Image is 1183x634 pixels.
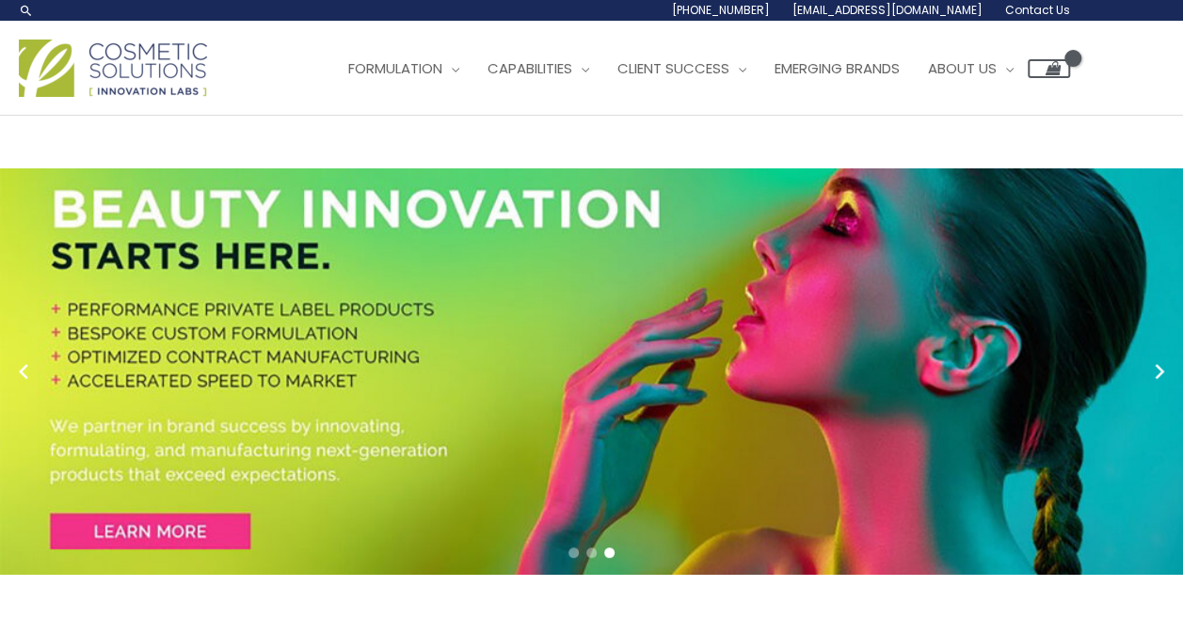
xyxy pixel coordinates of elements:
span: [PHONE_NUMBER] [672,2,770,18]
button: Next slide [1145,357,1174,386]
a: View Shopping Cart, empty [1028,59,1070,78]
a: Search icon link [19,3,34,18]
span: Contact Us [1005,2,1070,18]
a: Formulation [334,40,473,97]
span: Formulation [348,58,442,78]
img: Cosmetic Solutions Logo [19,40,207,97]
a: Capabilities [473,40,603,97]
span: Go to slide 3 [604,547,615,558]
nav: Site Navigation [320,40,1070,97]
span: Go to slide 1 [568,547,579,558]
span: Client Success [617,58,729,78]
a: About Us [914,40,1028,97]
span: [EMAIL_ADDRESS][DOMAIN_NAME] [792,2,983,18]
span: Go to slide 2 [586,547,597,558]
a: Client Success [603,40,760,97]
a: Emerging Brands [760,40,914,97]
span: Emerging Brands [775,58,900,78]
span: Capabilities [488,58,572,78]
button: Previous slide [9,357,38,386]
span: About Us [928,58,997,78]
